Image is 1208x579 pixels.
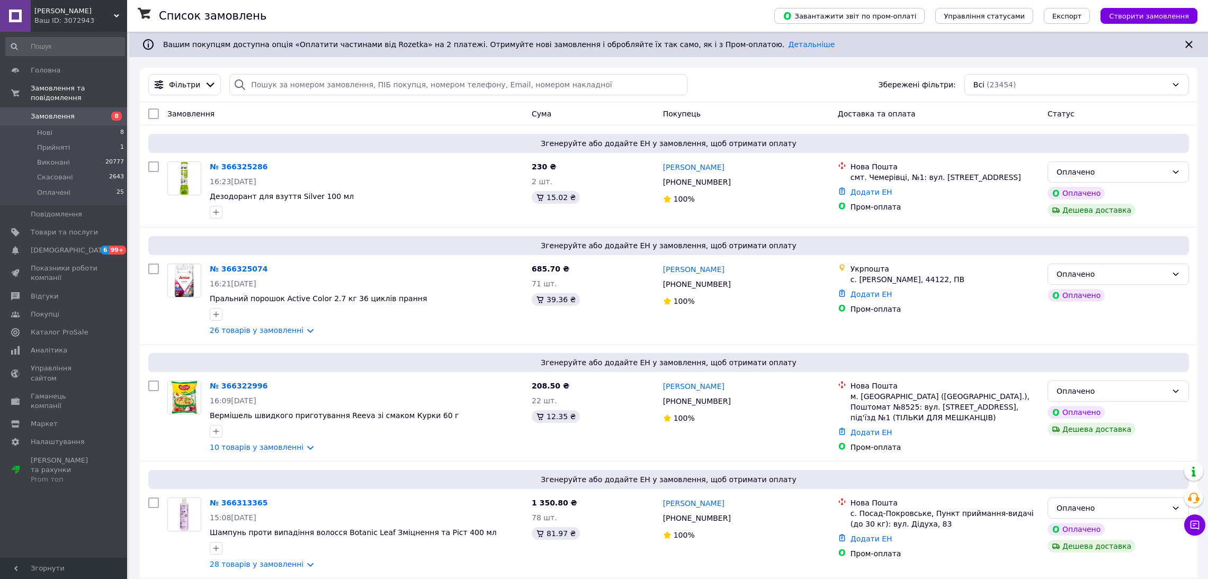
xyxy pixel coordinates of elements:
[532,382,569,390] span: 208.50 ₴
[31,210,82,219] span: Повідомлення
[167,161,201,195] a: Фото товару
[34,6,114,16] span: Віа Континент
[1090,11,1197,20] a: Створити замовлення
[1057,502,1167,514] div: Оплачено
[210,411,459,420] a: Вермішель швидкого приготування Reeva зі смаком Курки 60 г
[851,497,1039,508] div: Нова Пошта
[31,246,109,255] span: [DEMOGRAPHIC_DATA]
[532,499,577,507] span: 1 350.80 ₴
[851,442,1039,453] div: Пром-оплата
[210,294,427,303] a: Пральний порошок Active Color 2.7 кг 36 циклів прання
[175,264,193,297] img: Фото товару
[210,499,267,507] a: № 366313365
[37,143,70,152] span: Прийняті
[663,498,724,509] a: [PERSON_NAME]
[661,175,733,189] div: [PHONE_NUMBER]
[210,513,256,522] span: 15:08[DATE]
[532,191,580,204] div: 15.02 ₴
[973,79,985,90] span: Всі
[31,292,58,301] span: Відгуки
[851,274,1039,285] div: с. [PERSON_NAME], 44122, ПВ
[1057,166,1167,178] div: Оплачено
[210,382,267,390] a: № 366322996
[167,497,201,531] a: Фото товару
[34,16,127,25] div: Ваш ID: 3072943
[663,110,701,118] span: Покупець
[117,188,124,197] span: 25
[1048,540,1135,553] div: Дешева доставка
[935,8,1033,24] button: Управління статусами
[944,12,1025,20] span: Управління статусами
[169,79,200,90] span: Фільтри
[851,290,892,298] a: Додати ЕН
[120,128,124,138] span: 8
[210,162,267,171] a: № 366325286
[532,513,557,522] span: 78 шт.
[37,173,73,182] span: Скасовані
[532,110,551,118] span: Cума
[167,381,201,414] a: Фото товару
[167,110,214,118] span: Замовлення
[532,162,556,171] span: 230 ₴
[31,364,98,383] span: Управління сайтом
[101,246,109,255] span: 6
[31,66,60,75] span: Головна
[210,443,303,451] a: 10 товарів у замовленні
[851,535,892,543] a: Додати ЕН
[789,40,835,49] a: Детальніше
[851,508,1039,529] div: с. Посад-Покровське, Пункт приймання-видачі (до 30 кг): вул. Дідуха, 83
[210,192,354,201] a: Дезодорант для взуття Silver 100 мл
[229,74,687,95] input: Пошук за номером замовлення, ПІБ покупця, номером телефону, Email, номером накладної
[851,304,1039,314] div: Пром-оплата
[5,37,125,56] input: Пошук
[851,188,892,196] a: Додати ЕН
[210,279,256,288] span: 16:21[DATE]
[31,228,98,237] span: Товари та послуги
[532,279,557,288] span: 71 шт.
[1100,8,1197,24] button: Створити замовлення
[532,410,580,423] div: 12.35 ₴
[663,264,724,275] a: [PERSON_NAME]
[105,158,124,167] span: 20777
[674,414,695,422] span: 100%
[674,195,695,203] span: 100%
[674,297,695,305] span: 100%
[31,456,98,485] span: [PERSON_NAME] та рахунки
[1057,385,1167,397] div: Оплачено
[661,277,733,292] div: [PHONE_NUMBER]
[31,392,98,411] span: Гаманець компанії
[31,84,127,103] span: Замовлення та повідомлення
[167,264,201,297] a: Фото товару
[851,172,1039,183] div: смт. Чемерівці, №1: вул. [STREET_ADDRESS]
[109,173,124,182] span: 2643
[180,498,189,531] img: Фото товару
[31,328,88,337] span: Каталог ProSale
[210,326,303,334] a: 26 товарів у замовленні
[159,10,266,22] h1: Список замовлень
[663,162,724,173] a: [PERSON_NAME]
[37,188,70,197] span: Оплачені
[1048,423,1135,436] div: Дешева доставка
[153,138,1185,149] span: Згенеруйте або додайте ЕН у замовлення, щоб отримати оплату
[210,177,256,186] span: 16:23[DATE]
[109,246,127,255] span: 99+
[1052,12,1082,20] span: Експорт
[111,112,122,121] span: 8
[168,381,201,414] img: Фото товару
[31,112,75,121] span: Замовлення
[532,265,569,273] span: 685.70 ₴
[210,396,256,405] span: 16:09[DATE]
[674,531,695,539] span: 100%
[31,310,59,319] span: Покупці
[851,264,1039,274] div: Укрпошта
[851,381,1039,391] div: Нова Пошта
[1184,514,1205,536] button: Чат з покупцем
[31,475,98,484] div: Prom топ
[31,264,98,283] span: Показники роботи компанії
[37,158,70,167] span: Виконані
[1048,406,1105,419] div: Оплачено
[1057,268,1167,280] div: Оплачено
[210,560,303,568] a: 28 товарів у замовленні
